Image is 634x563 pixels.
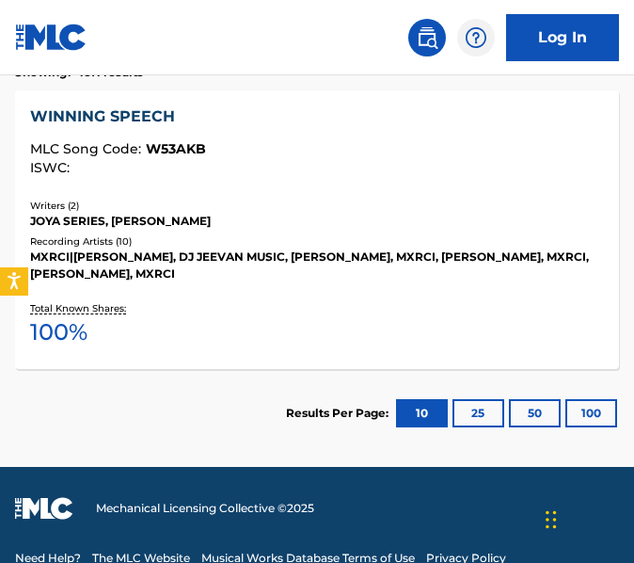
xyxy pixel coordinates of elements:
[30,105,604,128] div: WINNING SPEECH
[457,19,495,56] div: Help
[416,26,438,49] img: search
[30,140,146,157] span: MLC Song Code :
[452,399,504,427] button: 25
[509,399,561,427] button: 50
[408,19,446,56] a: Public Search
[30,234,604,249] div: Recording Artists ( 10 )
[286,405,393,422] p: Results Per Page:
[30,301,131,315] p: Total Known Shares:
[96,500,314,517] span: Mechanical Licensing Collective © 2025
[30,199,604,213] div: Writers ( 2 )
[30,315,87,349] span: 100 %
[506,14,619,61] a: Log In
[396,399,448,427] button: 10
[565,399,617,427] button: 100
[15,90,619,369] a: WINNING SPEECHMLC Song Code:W53AKBISWC:Writers (2)JOYA SERIES, [PERSON_NAME]Recording Artists (10...
[30,159,74,176] span: ISWC :
[546,491,557,548] div: Drag
[465,26,487,49] img: help
[146,140,206,157] span: W53AKB
[30,249,604,282] div: MXRCI|[PERSON_NAME], DJ JEEVAN MUSIC, [PERSON_NAME], MXRCI, [PERSON_NAME], MXRCI, [PERSON_NAME], ...
[15,497,73,520] img: logo
[15,24,87,51] img: MLC Logo
[30,213,604,230] div: JOYA SERIES, [PERSON_NAME]
[540,473,634,563] iframe: Chat Widget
